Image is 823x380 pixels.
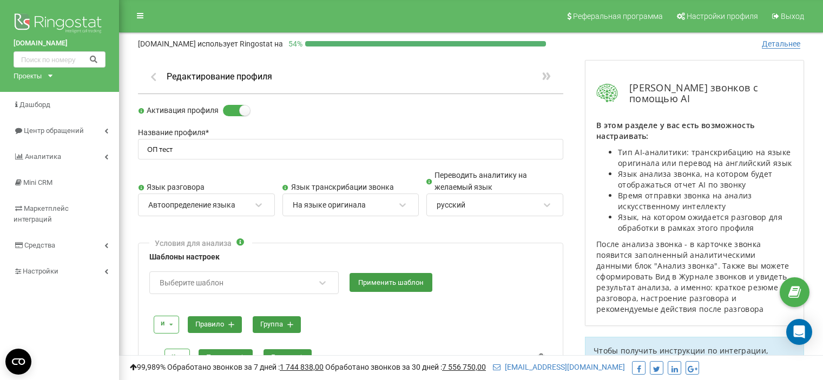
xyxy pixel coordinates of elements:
h1: Редактирование профиля [167,71,272,82]
div: и [172,351,175,362]
div: Автоопределение языка [148,200,235,210]
input: Название профиля [138,139,563,160]
li: Тип AI-аналитики: транскрибацию на языке оригинала или перевод на английский язык [618,147,793,169]
p: Чтобы получить инструкции по интеграции, перейдите [PERSON_NAME] [594,345,795,367]
span: Реферальная программа [573,12,663,21]
label: Язык разговора [138,182,275,194]
span: Выход [781,12,804,21]
u: 1 744 838,00 [280,363,324,371]
span: Маркетплейс интеграций [14,204,69,223]
input: Поиск по номеру [14,51,106,68]
span: Центр обращений [24,126,84,135]
span: Аналитика [25,152,61,161]
div: русский [437,200,465,210]
div: [PERSON_NAME] звонков с помощью AI [596,82,793,104]
button: правило [199,349,253,366]
div: и [161,318,164,329]
span: 99,989% [130,363,166,371]
label: Активация профиля [138,105,219,117]
button: группа [253,316,301,333]
button: Применить шаблон [350,273,432,292]
a: [DOMAIN_NAME] [14,38,106,49]
p: 54 % [283,38,305,49]
li: Язык, на котором ожидается разговор для обработки в рамках этого профиля [618,212,793,234]
u: 7 556 750,00 [442,363,486,371]
span: Обработано звонков за 30 дней : [325,363,486,371]
label: Шаблоны настроек [149,251,552,263]
div: Условия для анализа [155,238,232,249]
div: На языке оригинала [293,200,366,210]
li: Время отправки звонка на анализ искусственному интеллекту [618,190,793,212]
p: [DOMAIN_NAME] [138,38,283,49]
img: Ringostat logo [14,11,106,38]
p: После анализа звонка - в карточке звонка появится заполненный аналитическими данными блок "Анализ... [596,239,793,315]
p: В этом разделе у вас есть возможность настраивать: [596,120,793,142]
span: Средства [24,241,55,249]
span: Mini CRM [23,178,52,186]
span: Настройки [23,267,58,275]
span: Обработано звонков за 7 дней : [167,363,324,371]
a: [EMAIL_ADDRESS][DOMAIN_NAME] [493,363,625,371]
button: правило [188,316,242,333]
span: Детальнее [762,39,800,49]
div: Open Intercom Messenger [786,319,812,345]
div: Выберите шаблон [160,279,223,286]
label: Язык транскрибации звонка [282,182,419,194]
label: Название профиля * [138,127,563,139]
li: Язык анализа звонка, на котором будет отображаться отчет AI по звонку [618,169,793,190]
button: группа [264,349,312,366]
label: Переводить аналитику на желаемый язык [426,170,563,194]
span: использует Ringostat на [197,39,283,48]
span: Дашборд [19,101,50,109]
button: Open CMP widget [5,349,31,375]
span: Настройки профиля [687,12,758,21]
div: Проекты [14,70,42,81]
